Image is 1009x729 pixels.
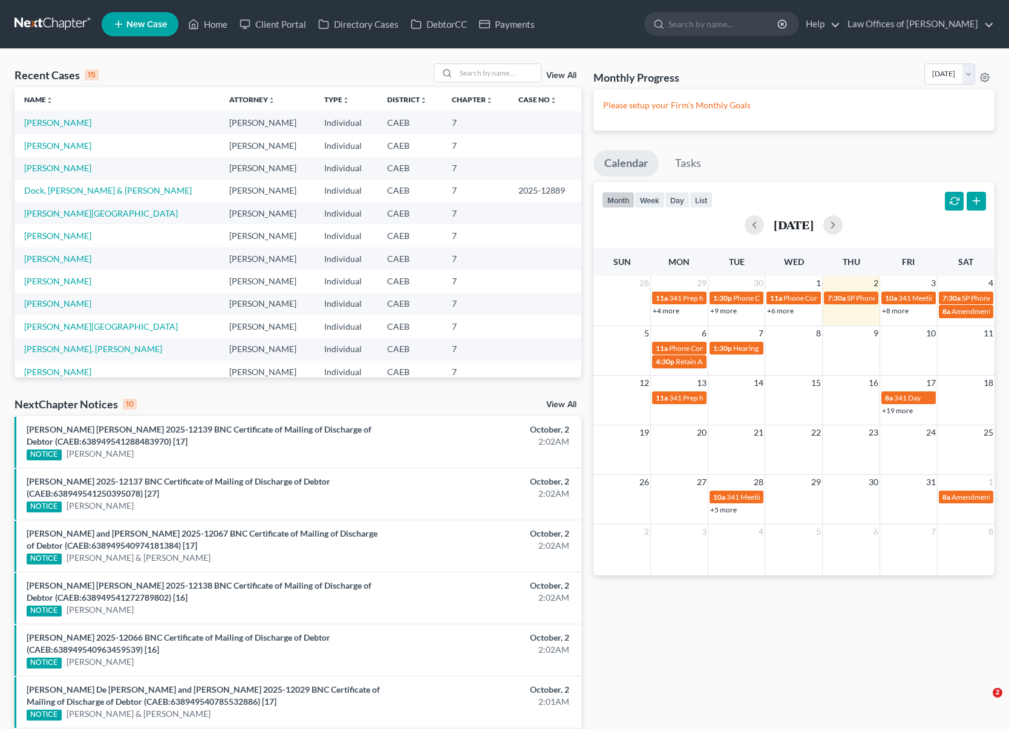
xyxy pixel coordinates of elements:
[757,326,765,341] span: 7
[27,476,330,499] a: [PERSON_NAME] 2025-12137 BNC Certificate of Mailing of Discharge of Debtor (CAEB:6389495412503950...
[669,293,767,302] span: 341 Prep for [PERSON_NAME]
[656,357,674,366] span: 4:30p
[810,475,822,489] span: 29
[24,367,91,377] a: [PERSON_NAME]
[377,361,443,383] td: CAEB
[713,293,732,302] span: 1:30p
[396,528,569,540] div: October, 2
[456,64,541,82] input: Search by name...
[24,140,91,151] a: [PERSON_NAME]
[442,315,509,338] td: 7
[27,606,62,616] div: NOTICE
[342,97,350,104] i: unfold_more
[643,326,650,341] span: 5
[982,425,994,440] span: 25
[656,393,668,402] span: 11a
[220,134,315,157] td: [PERSON_NAME]
[653,306,679,315] a: +4 more
[872,525,880,539] span: 6
[942,293,961,302] span: 7:30a
[377,247,443,270] td: CAEB
[882,306,909,315] a: +8 more
[473,13,541,35] a: Payments
[85,70,99,80] div: 15
[982,376,994,390] span: 18
[815,525,822,539] span: 5
[690,192,713,208] button: list
[24,276,91,286] a: [PERSON_NAME]
[24,208,178,218] a: [PERSON_NAME][GEOGRAPHIC_DATA]
[442,338,509,361] td: 7
[24,253,91,264] a: [PERSON_NAME]
[442,247,509,270] td: 7
[987,276,994,290] span: 4
[546,400,576,409] a: View All
[27,658,62,669] div: NOTICE
[67,552,211,564] a: [PERSON_NAME] & [PERSON_NAME]
[27,528,377,551] a: [PERSON_NAME] and [PERSON_NAME] 2025-12067 BNC Certificate of Mailing of Discharge of Debtor (CAE...
[377,134,443,157] td: CAEB
[442,202,509,224] td: 7
[668,257,690,267] span: Mon
[982,326,994,341] span: 11
[442,224,509,247] td: 7
[126,20,167,29] span: New Case
[268,97,275,104] i: unfold_more
[676,357,809,366] span: Retain Appointment for [PERSON_NAME]
[902,257,915,267] span: Fri
[942,492,950,502] span: 8a
[396,696,569,708] div: 2:01AM
[696,475,708,489] span: 27
[613,257,631,267] span: Sun
[67,448,134,460] a: [PERSON_NAME]
[182,13,233,35] a: Home
[882,406,913,415] a: +19 more
[377,224,443,247] td: CAEB
[968,688,997,717] iframe: Intercom live chat
[442,111,509,134] td: 7
[987,525,994,539] span: 8
[27,632,330,655] a: [PERSON_NAME] 2025-12066 BNC Certificate of Mailing of Discharge of Debtor (CAEB:6389495409634595...
[727,492,900,502] span: 341 Meeting for [PERSON_NAME] & [PERSON_NAME]
[396,684,569,696] div: October, 2
[729,257,745,267] span: Tue
[315,224,377,247] td: Individual
[396,436,569,448] div: 2:02AM
[867,475,880,489] span: 30
[46,97,53,104] i: unfold_more
[546,71,576,80] a: View All
[67,604,134,616] a: [PERSON_NAME]
[315,338,377,361] td: Individual
[324,95,350,104] a: Typeunfold_more
[696,376,708,390] span: 13
[753,376,765,390] span: 14
[24,344,162,354] a: [PERSON_NAME], [PERSON_NAME]
[315,157,377,179] td: Individual
[220,180,315,202] td: [PERSON_NAME]
[603,99,985,111] p: Please setup your Firm's Monthly Goals
[710,306,737,315] a: +9 more
[828,293,846,302] span: 7:30a
[815,276,822,290] span: 1
[733,344,892,353] span: Hearing for [PERSON_NAME] & [PERSON_NAME]
[315,361,377,383] td: Individual
[898,293,1007,302] span: 341 Meeting for [PERSON_NAME]
[885,393,893,402] span: 8a
[518,95,557,104] a: Case Nounfold_more
[783,293,915,302] span: Phone Consultation for [PERSON_NAME]
[885,293,897,302] span: 10a
[315,134,377,157] td: Individual
[925,326,937,341] span: 10
[757,525,765,539] span: 4
[872,276,880,290] span: 2
[27,580,371,603] a: [PERSON_NAME] [PERSON_NAME] 2025-12138 BNC Certificate of Mailing of Discharge of Debtor (CAEB:63...
[669,393,767,402] span: 341 Prep for [PERSON_NAME]
[669,344,801,353] span: Phone Consultation for [PERSON_NAME]
[377,270,443,292] td: CAEB
[123,399,137,410] div: 10
[442,270,509,292] td: 7
[396,540,569,552] div: 2:02AM
[27,710,62,721] div: NOTICE
[315,293,377,315] td: Individual
[377,315,443,338] td: CAEB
